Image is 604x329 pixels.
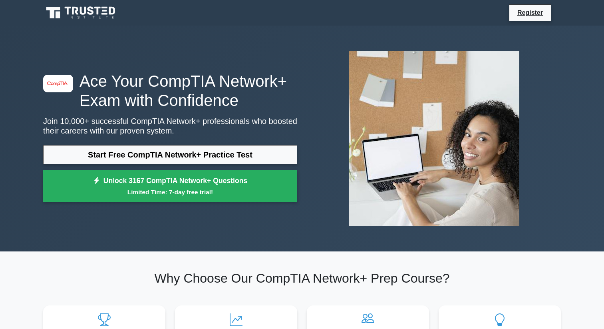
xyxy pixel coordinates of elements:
a: Register [513,8,548,18]
a: Unlock 3167 CompTIA Network+ QuestionsLimited Time: 7-day free trial! [43,170,297,202]
p: Join 10,000+ successful CompTIA Network+ professionals who boosted their careers with our proven ... [43,116,297,136]
h2: Why Choose Our CompTIA Network+ Prep Course? [43,271,561,286]
h1: Ace Your CompTIA Network+ Exam with Confidence [43,72,297,110]
a: Start Free CompTIA Network+ Practice Test [43,145,297,164]
small: Limited Time: 7-day free trial! [53,187,287,197]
